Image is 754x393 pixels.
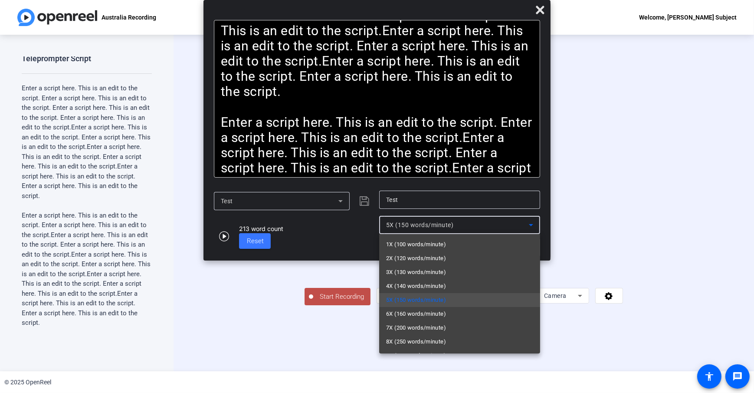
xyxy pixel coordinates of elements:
span: 7X (200 words/minute) [386,323,446,333]
span: 1X (100 words/minute) [386,239,446,250]
span: 8X (250 words/minute) [386,337,446,347]
span: 9X (300 words/minute) [386,350,446,361]
span: 4X (140 words/minute) [386,281,446,291]
span: 3X (130 words/minute) [386,267,446,277]
span: 2X (120 words/minute) [386,253,446,264]
span: 5X (150 words/minute) [386,295,446,305]
span: 6X (160 words/minute) [386,309,446,319]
